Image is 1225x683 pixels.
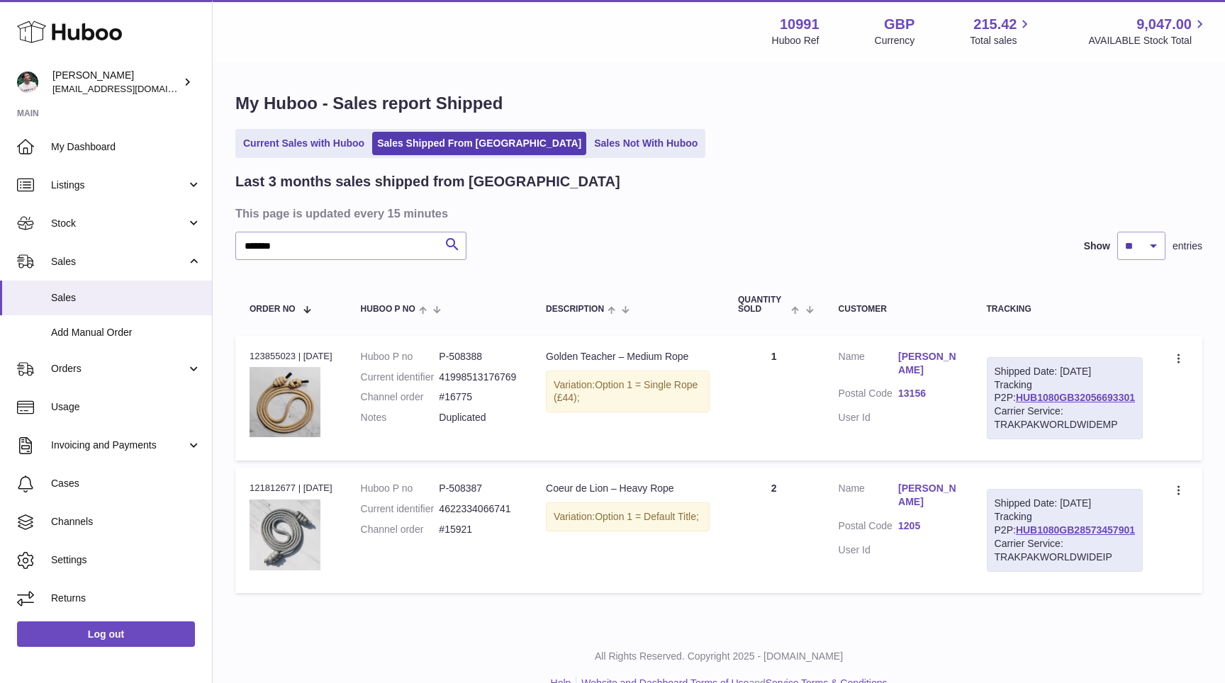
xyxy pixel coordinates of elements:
dd: #15921 [439,523,518,536]
span: Invoicing and Payments [51,439,186,452]
dt: Postal Code [839,387,898,404]
strong: 10991 [780,15,820,34]
dd: 4622334066741 [439,502,518,516]
a: [PERSON_NAME] [898,350,958,377]
div: Coeur de Lion – Heavy Rope [546,482,710,495]
div: Carrier Service: TRAKPAKWORLDWIDEMP [995,405,1135,431]
a: [PERSON_NAME] [898,482,958,509]
div: Carrier Service: TRAKPAKWORLDWIDEIP [995,537,1135,564]
div: Tracking P2P: [987,357,1143,439]
dt: User Id [839,411,898,424]
a: Sales Not With Huboo [589,132,703,155]
span: Option 1 = Single Rope (£44); [554,379,698,404]
span: Description [546,305,604,314]
a: Log out [17,621,195,647]
span: Sales [51,255,186,269]
div: Shipped Date: [DATE] [995,497,1135,510]
a: HUB1080GB28573457901 [1016,524,1135,536]
span: Usage [51,400,201,414]
span: 9,047.00 [1136,15,1192,34]
a: Current Sales with Huboo [238,132,369,155]
div: 123855023 | [DATE] [250,350,332,363]
span: My Dashboard [51,140,201,154]
span: Total sales [970,34,1033,47]
a: 1205 [898,519,958,533]
div: Tracking P2P: [987,489,1143,571]
div: [PERSON_NAME] [52,69,180,96]
a: 215.42 Total sales [970,15,1033,47]
dt: Name [839,350,898,380]
span: Listings [51,179,186,192]
a: 13156 [898,387,958,400]
span: Quantity Sold [738,295,788,314]
dt: Notes [361,411,440,424]
dt: Channel order [361,523,440,536]
dd: P-508388 [439,350,518,363]
img: 109911711102352.png [250,367,320,437]
dt: Current identifier [361,502,440,516]
h1: My Huboo - Sales report Shipped [235,92,1202,115]
span: Returns [51,592,201,605]
h2: Last 3 months sales shipped from [GEOGRAPHIC_DATA] [235,172,620,191]
span: Add Manual Order [51,326,201,339]
a: Sales Shipped From [GEOGRAPHIC_DATA] [372,132,586,155]
td: 2 [724,468,824,592]
span: Settings [51,553,201,567]
span: Cases [51,477,201,490]
span: Channels [51,515,201,529]
dt: Current identifier [361,371,440,384]
div: Golden Teacher – Medium Rope [546,350,710,363]
img: timshieff@gmail.com [17,72,38,93]
div: Tracking [987,305,1143,314]
span: 215.42 [973,15,1017,34]
span: entries [1173,239,1202,253]
p: Duplicated [439,411,518,424]
p: All Rights Reserved. Copyright 2025 - [DOMAIN_NAME] [224,650,1214,663]
td: 1 [724,336,824,461]
div: Variation: [546,371,710,413]
div: Huboo Ref [772,34,820,47]
dd: P-508387 [439,482,518,495]
dd: 41998513176769 [439,371,518,384]
span: AVAILABLE Stock Total [1088,34,1208,47]
dt: Huboo P no [361,350,440,363]
span: Stock [51,217,186,230]
dt: User Id [839,543,898,557]
img: RopeExports-2.jpg [250,499,320,570]
dt: Huboo P no [361,482,440,495]
span: Orders [51,362,186,376]
dd: #16775 [439,390,518,404]
span: Sales [51,291,201,305]
div: Variation: [546,502,710,531]
div: Customer [839,305,958,314]
div: Shipped Date: [DATE] [995,365,1135,378]
dt: Name [839,482,898,512]
a: 9,047.00 AVAILABLE Stock Total [1088,15,1208,47]
span: [EMAIL_ADDRESS][DOMAIN_NAME] [52,83,208,94]
span: Order No [250,305,296,314]
dt: Postal Code [839,519,898,536]
div: 121812677 | [DATE] [250,482,332,495]
strong: GBP [884,15,914,34]
dt: Channel order [361,390,440,404]
label: Show [1084,239,1110,253]
div: Currency [875,34,915,47]
span: Huboo P no [361,305,415,314]
span: Option 1 = Default Title; [595,511,699,522]
h3: This page is updated every 15 minutes [235,205,1199,221]
a: HUB1080GB32056693301 [1016,392,1135,403]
